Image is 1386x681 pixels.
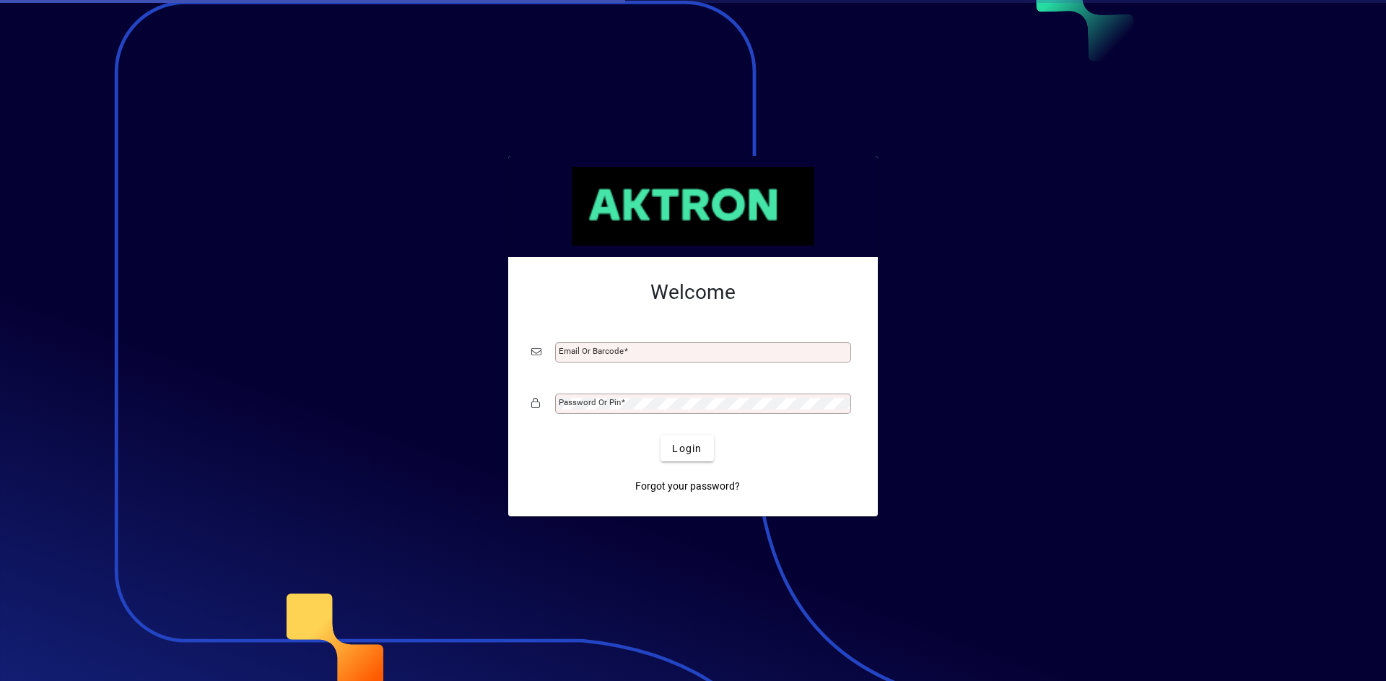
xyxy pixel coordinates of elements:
mat-label: Email or Barcode [559,346,624,356]
span: Login [672,441,702,456]
button: Login [661,435,713,461]
span: Forgot your password? [635,479,740,494]
mat-label: Password or Pin [559,397,621,407]
h2: Welcome [531,280,855,305]
a: Forgot your password? [629,473,746,499]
